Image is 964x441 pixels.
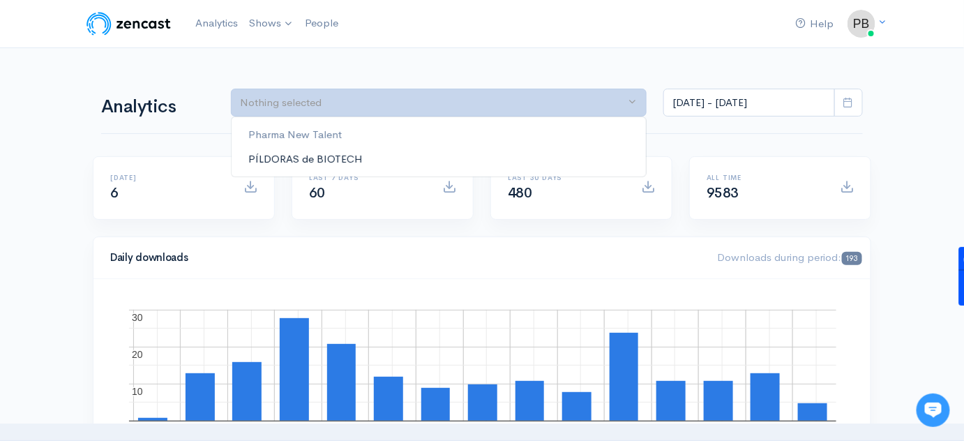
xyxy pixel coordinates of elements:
text: [DATE] [400,423,431,434]
text: 12:00 PM [183,423,225,434]
text: 10 [132,386,143,397]
span: PÍLDORAS de BIOTECH [248,151,363,167]
input: Search articles [40,262,249,290]
text: [DATE] [542,423,573,434]
span: Downloads during period: [718,251,862,264]
a: Analytics [190,8,243,38]
span: 6 [110,184,119,202]
text: Septem… [112,423,155,434]
h6: All time [707,174,823,181]
text: [DATE] [684,423,714,434]
input: analytics date range selector [663,89,835,117]
h1: Analytics [101,97,214,117]
a: Help [790,9,839,39]
button: New conversation [22,185,257,213]
h6: Last 7 days [309,174,425,181]
h2: Just let us know if you need anything and we'll be happy to help! 🙂 [21,93,258,160]
svg: A chart. [110,296,854,435]
div: Nothing selected [240,95,625,111]
a: Shows [243,8,299,39]
a: People [299,8,344,38]
text: 20 [132,349,143,360]
text: 30 [132,312,143,323]
p: Find an answer quickly [19,239,260,256]
img: ZenCast Logo [84,10,173,38]
h4: Daily downloads [110,252,701,264]
span: 193 [842,252,862,265]
iframe: gist-messenger-bubble-iframe [917,394,950,427]
h1: Hi 👋 [21,68,258,90]
text: 12:00 PM [324,423,366,434]
span: New conversation [90,193,167,204]
span: 60 [309,184,325,202]
h6: [DATE] [110,174,227,181]
span: Pharma New Talent [248,127,342,143]
h6: Last 30 days [508,174,624,181]
span: 480 [508,184,532,202]
span: 9583 [707,184,739,202]
img: ... [848,10,875,38]
button: Nothing selected [231,89,647,117]
text: [DATE] [259,423,290,434]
